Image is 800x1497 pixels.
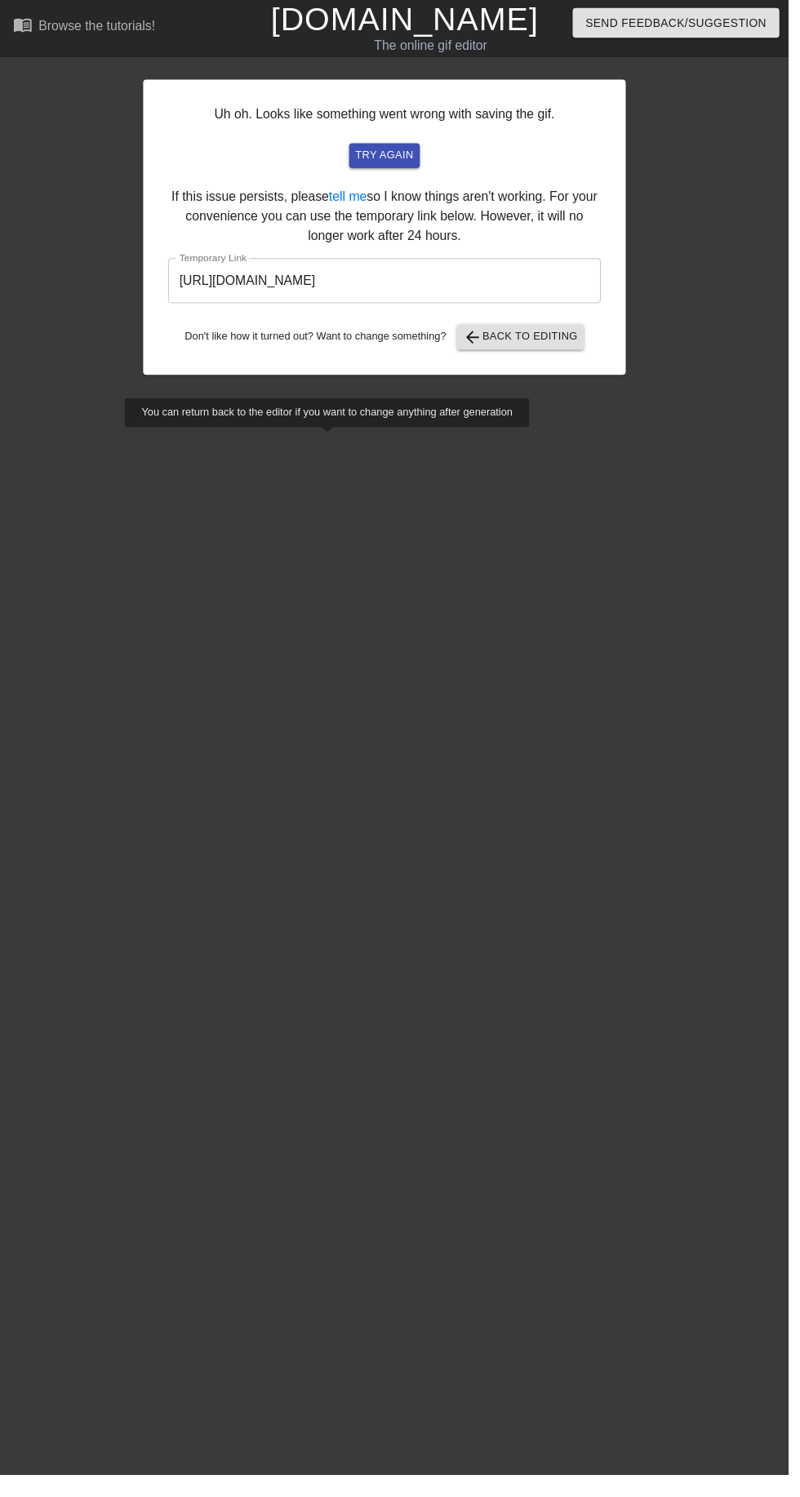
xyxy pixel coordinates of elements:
div: The online gif editor [275,37,600,56]
input: bare [171,262,610,308]
button: try again [354,145,426,171]
span: arrow_back [470,332,490,352]
a: tell me [334,193,372,207]
span: Send Feedback/Suggestion [594,13,778,33]
span: try again [361,149,420,167]
span: Back to Editing [470,332,587,352]
button: Back to Editing [464,329,593,355]
button: Send Feedback/Suggestion [581,8,791,38]
div: Don't like how it turned out? Want to change something? [171,329,610,355]
span: menu_book [13,16,33,35]
div: Uh oh. Looks like something went wrong with saving the gif. If this issue persists, please so I k... [145,81,635,380]
div: Browse the tutorials! [39,20,158,33]
a: [DOMAIN_NAME] [275,2,547,38]
a: Browse the tutorials! [13,16,158,41]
